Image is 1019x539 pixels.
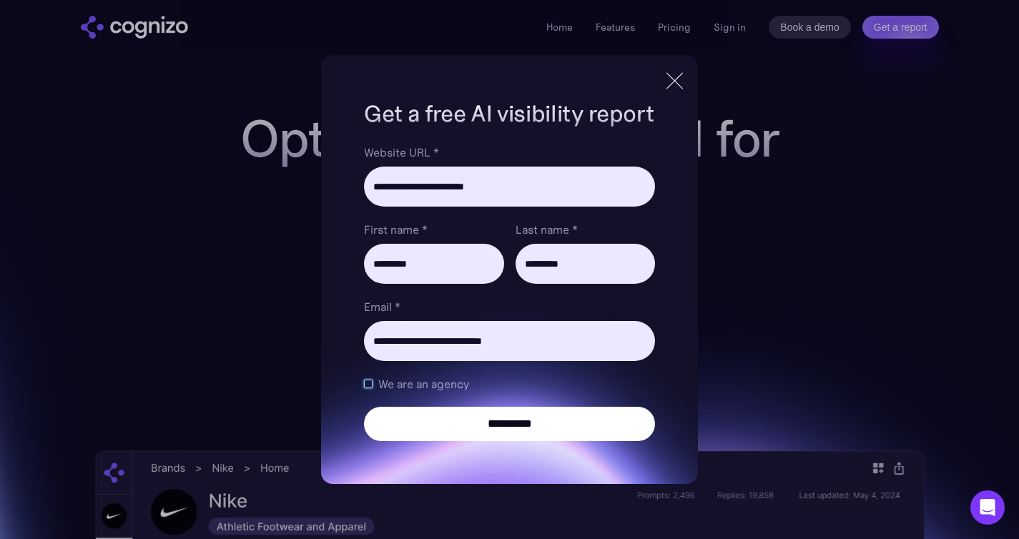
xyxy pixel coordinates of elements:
[364,298,654,315] label: Email *
[378,375,469,392] span: We are an agency
[516,221,655,238] label: Last name *
[970,490,1005,525] div: Open Intercom Messenger
[364,144,654,441] form: Brand Report Form
[364,144,654,161] label: Website URL *
[364,98,654,129] h1: Get a free AI visibility report
[364,221,503,238] label: First name *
